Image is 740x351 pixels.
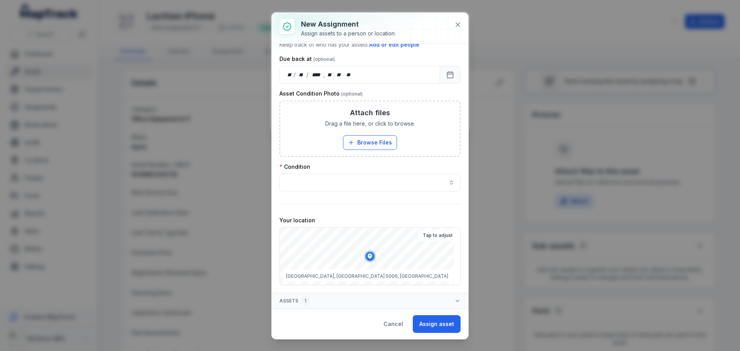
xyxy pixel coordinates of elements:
span: Assets [279,296,309,306]
div: year, [309,71,323,79]
button: Assign asset [413,315,461,333]
button: Calendar [440,66,461,84]
h3: New assignment [301,19,396,30]
label: Asset Condition Photo [279,90,363,97]
button: Cancel [377,315,410,333]
div: minute, [335,71,343,79]
button: Browse Files [343,135,397,150]
label: Your location [279,217,315,224]
p: Keep track of who has your assets. [279,40,461,49]
span: Drag a file here, or click to browse. [325,120,415,128]
label: Due back at [279,55,335,63]
button: Assets1 [272,293,468,309]
span: [GEOGRAPHIC_DATA], [GEOGRAPHIC_DATA] 5006, [GEOGRAPHIC_DATA] [286,273,448,279]
canvas: Map [280,228,454,285]
label: Condition [279,163,310,171]
strong: Tap to adjust [423,232,452,238]
div: / [294,71,296,79]
div: 1 [301,296,309,306]
div: day, [286,71,294,79]
button: Add or edit people [369,40,420,49]
div: , [323,71,326,79]
div: Assign assets to a person or location. [301,30,396,37]
div: / [306,71,309,79]
h3: Attach files [350,107,390,118]
div: hour, [326,71,333,79]
div: am/pm, [345,71,353,79]
div: month, [296,71,307,79]
div: : [333,71,335,79]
